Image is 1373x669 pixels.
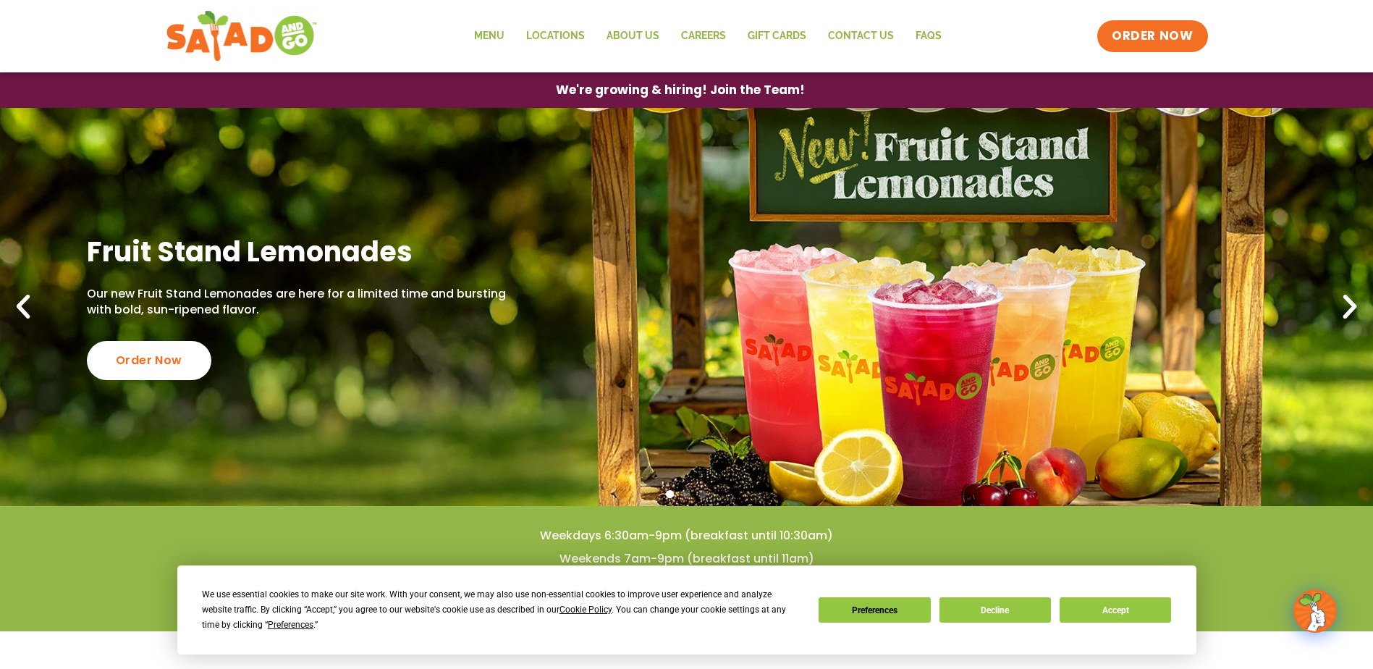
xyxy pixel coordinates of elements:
a: FAQs [905,20,952,53]
button: Decline [939,597,1051,623]
img: wpChatIcon [1295,591,1335,631]
button: Accept [1060,597,1171,623]
p: Our new Fruit Stand Lemonades are here for a limited time and bursting with bold, sun-ripened fla... [87,286,511,319]
a: ORDER NOW [1097,20,1207,52]
span: Go to slide 1 [666,490,674,498]
span: Cookie Policy [559,605,612,615]
div: Previous slide [7,291,39,323]
h4: Weekends 7am-9pm (breakfast until 11am) [29,551,1344,567]
span: Preferences [268,620,313,630]
span: We're growing & hiring! Join the Team! [556,84,805,96]
a: Locations [515,20,596,53]
div: Next slide [1334,291,1366,323]
h2: Fruit Stand Lemonades [87,234,511,269]
button: Preferences [819,597,930,623]
img: new-SAG-logo-768×292 [166,7,318,65]
a: About Us [596,20,670,53]
h4: Weekdays 6:30am-9pm (breakfast until 10:30am) [29,528,1344,544]
span: ORDER NOW [1112,28,1193,45]
span: Go to slide 3 [699,490,707,498]
span: Go to slide 2 [683,490,690,498]
a: Menu [463,20,515,53]
div: Order Now [87,341,211,380]
a: GIFT CARDS [737,20,817,53]
a: We're growing & hiring! Join the Team! [534,73,827,107]
div: Cookie Consent Prompt [177,565,1196,655]
nav: Menu [463,20,952,53]
a: Careers [670,20,737,53]
div: We use essential cookies to make our site work. With your consent, we may also use non-essential ... [202,587,801,633]
a: Contact Us [817,20,905,53]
